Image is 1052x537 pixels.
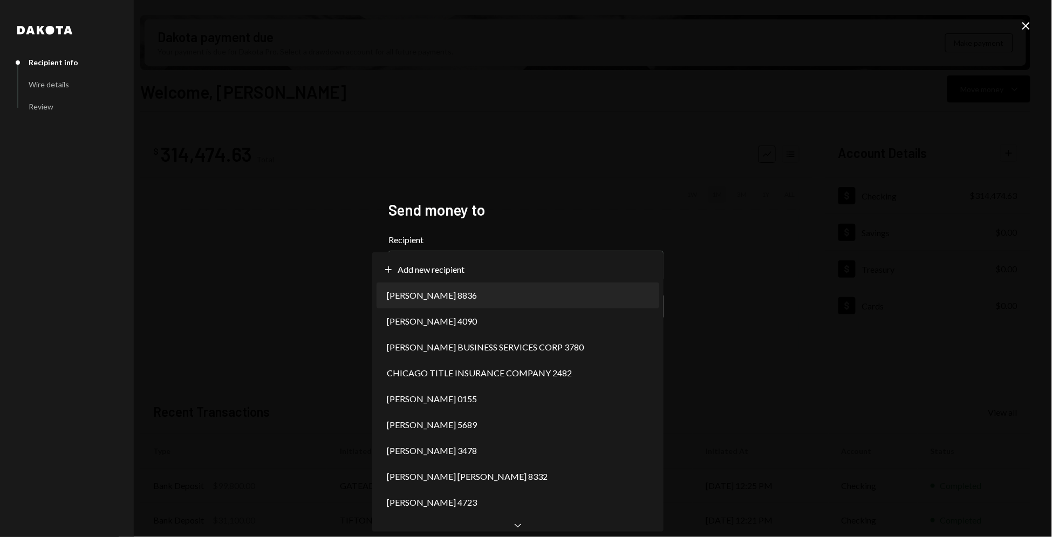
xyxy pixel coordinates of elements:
div: Recipient info [29,58,78,67]
button: Recipient [388,251,664,281]
label: Recipient [388,233,664,246]
span: [PERSON_NAME] 5689 [387,418,477,431]
span: Add new recipient [398,263,465,276]
span: CHICAGO TITLE INSURANCE COMPANY 2482 [387,367,572,380]
span: [PERSON_NAME] 4723 [387,496,477,509]
div: Wire details [29,80,69,89]
div: Review [29,102,53,111]
h2: Send money to [388,199,664,221]
span: [PERSON_NAME] 0155 [387,393,477,405]
span: [PERSON_NAME] BUSINESS SERVICES CORP 3780 [387,341,584,354]
span: [PERSON_NAME] 3478 [387,444,477,457]
span: [PERSON_NAME] 8836 [387,289,477,302]
span: [PERSON_NAME] [PERSON_NAME] 8332 [387,470,548,483]
span: [PERSON_NAME] 4090 [387,315,477,328]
